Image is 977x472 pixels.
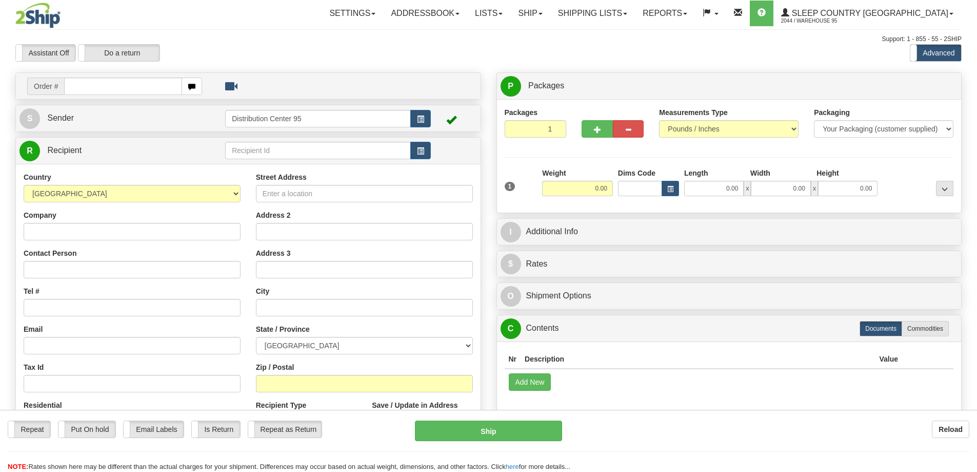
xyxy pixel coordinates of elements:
th: Description [521,350,875,369]
span: I [501,222,521,242]
label: Residential [24,400,62,410]
span: O [501,286,521,307]
span: Sender [47,114,74,122]
th: Nr [505,350,521,369]
label: Weight [542,168,566,178]
a: R Recipient [19,140,203,161]
button: Reload [932,421,969,438]
iframe: chat widget [953,183,976,288]
label: Email [24,324,43,334]
span: 2044 / Warehouse 95 [781,16,858,26]
label: Measurements Type [659,107,728,118]
label: Street Address [256,172,307,182]
label: Company [24,210,56,220]
span: x [811,181,818,196]
a: Ship [510,1,550,26]
a: Shipping lists [550,1,635,26]
label: Tel # [24,286,39,296]
input: Enter a location [256,185,473,202]
button: Add New [509,373,551,391]
label: Packages [505,107,538,118]
a: $Rates [501,254,958,275]
label: Address 2 [256,210,291,220]
label: Width [750,168,770,178]
label: Save / Update in Address Book [372,400,472,421]
label: Address 3 [256,248,291,258]
label: Length [684,168,708,178]
label: Repeat [8,421,50,438]
div: ... [936,181,953,196]
a: here [506,463,519,470]
label: Country [24,172,51,182]
b: Reload [939,425,963,433]
a: Reports [635,1,695,26]
span: S [19,108,40,129]
th: Value [875,350,902,369]
label: Put On hold [58,421,115,438]
span: x [744,181,751,196]
span: P [501,76,521,97]
span: Recipient [47,146,82,155]
span: Order # [27,78,64,95]
input: Recipient Id [225,142,411,159]
input: Sender Id [225,110,411,127]
button: Ship [415,421,562,441]
span: R [19,141,40,161]
label: Repeat as Return [248,421,322,438]
span: NOTE: [8,463,28,470]
img: logo2044.jpg [15,3,61,28]
span: 1 [505,182,515,191]
label: Is Return [192,421,240,438]
label: City [256,286,269,296]
a: Addressbook [383,1,467,26]
a: IAdditional Info [501,221,958,242]
label: Recipient Type [256,400,307,410]
a: Sleep Country [GEOGRAPHIC_DATA] 2044 / Warehouse 95 [773,1,961,26]
label: Documents [860,321,902,336]
span: C [501,318,521,339]
a: S Sender [19,108,225,129]
label: Email Labels [124,421,184,438]
label: Zip / Postal [256,362,294,372]
span: Sleep Country [GEOGRAPHIC_DATA] [789,9,948,17]
span: $ [501,254,521,274]
a: OShipment Options [501,286,958,307]
label: Height [816,168,839,178]
label: Commodities [902,321,949,336]
label: Tax Id [24,362,44,372]
label: State / Province [256,324,310,334]
span: Packages [528,81,564,90]
a: CContents [501,318,958,339]
a: Lists [467,1,510,26]
a: Settings [322,1,383,26]
div: Support: 1 - 855 - 55 - 2SHIP [15,35,962,44]
label: Dims Code [618,168,655,178]
label: Contact Person [24,248,76,258]
label: Do a return [78,45,159,61]
label: Packaging [814,107,850,118]
label: Assistant Off [16,45,75,61]
a: P Packages [501,75,958,97]
label: Advanced [910,45,961,61]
